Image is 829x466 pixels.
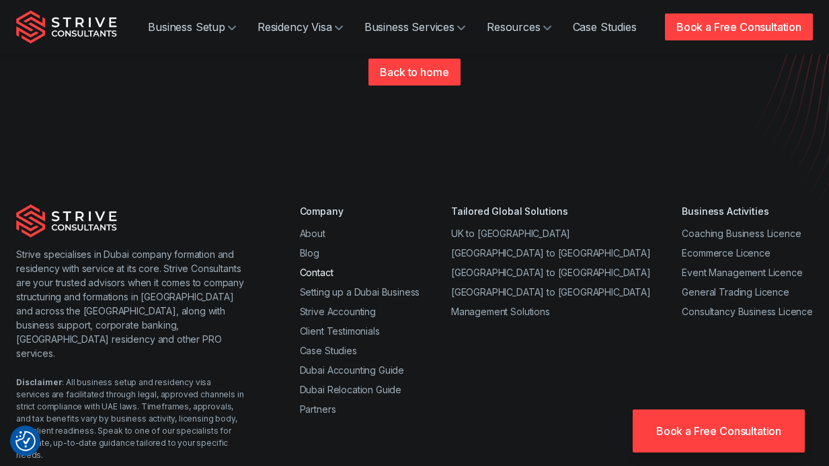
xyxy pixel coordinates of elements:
[682,286,789,298] a: General Trading Licence
[451,306,550,317] a: Management Solutions
[300,384,401,395] a: Dubai Relocation Guide
[300,204,420,218] div: Company
[300,364,404,376] a: Dubai Accounting Guide
[665,13,813,40] a: Book a Free Consultation
[300,267,333,278] a: Contact
[300,345,357,356] a: Case Studies
[682,228,801,239] a: Coaching Business Licence
[451,267,651,278] a: [GEOGRAPHIC_DATA] to [GEOGRAPHIC_DATA]
[476,13,562,40] a: Resources
[16,204,117,238] img: Strive Consultants
[15,431,36,451] button: Consent Preferences
[354,13,476,40] a: Business Services
[15,431,36,451] img: Revisit consent button
[300,228,325,239] a: About
[16,247,246,360] p: Strive specialises in Dubai company formation and residency with service at its core. Strive Cons...
[300,286,420,298] a: Setting up a Dubai Business
[16,10,117,44] img: Strive Consultants
[562,13,647,40] a: Case Studies
[300,325,380,337] a: Client Testimonials
[682,306,813,317] a: Consultancy Business Licence
[451,286,651,298] a: [GEOGRAPHIC_DATA] to [GEOGRAPHIC_DATA]
[682,247,770,259] a: Ecommerce Licence
[247,13,354,40] a: Residency Visa
[682,267,802,278] a: Event Management Licence
[451,204,651,218] div: Tailored Global Solutions
[16,376,246,461] div: : All business setup and residency visa services are facilitated through legal, approved channels...
[300,403,336,415] a: Partners
[451,228,570,239] a: UK to [GEOGRAPHIC_DATA]
[368,59,460,86] a: Back to home
[16,377,62,387] strong: Disclaimer
[451,247,651,259] a: [GEOGRAPHIC_DATA] to [GEOGRAPHIC_DATA]
[300,306,376,317] a: Strive Accounting
[137,13,247,40] a: Business Setup
[682,204,813,218] div: Business Activities
[300,247,319,259] a: Blog
[633,409,805,453] a: Book a Free Consultation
